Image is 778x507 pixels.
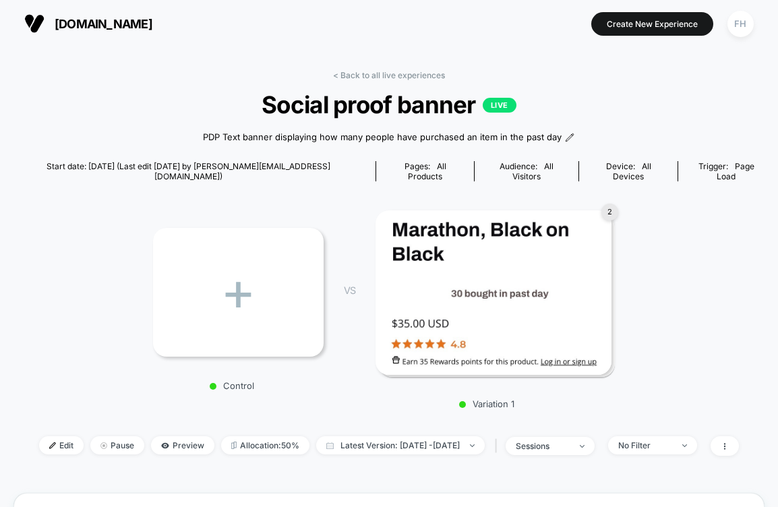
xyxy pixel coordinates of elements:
span: Start date: [DATE] (Last edit [DATE] by [PERSON_NAME][EMAIL_ADDRESS][DOMAIN_NAME]) [13,161,363,181]
span: Edit [39,436,84,454]
p: Control [146,380,317,391]
p: LIVE [483,98,516,113]
img: end [682,444,687,447]
span: Page Load [717,161,754,181]
p: Variation 1 [369,398,605,409]
span: | [491,436,506,456]
button: Create New Experience [591,12,713,36]
div: Pages: [386,161,464,181]
div: No Filter [618,440,672,450]
img: edit [49,442,56,449]
div: sessions [516,441,570,451]
span: VS [344,285,355,296]
span: Pause [90,436,144,454]
span: PDP Text banner displaying how many people have purchased an item in the past day [203,131,562,144]
span: Social proof banner [51,90,727,119]
img: rebalance [231,442,237,449]
a: < Back to all live experiences [333,70,445,80]
img: Variation 1 main [376,210,611,376]
img: end [470,444,475,447]
img: calendar [326,442,334,449]
img: end [100,442,107,449]
div: + [153,228,324,357]
span: Allocation: 50% [221,436,309,454]
span: all products [408,161,446,181]
div: Trigger: [688,161,765,181]
span: Latest Version: [DATE] - [DATE] [316,436,485,454]
span: all devices [613,161,651,181]
span: Preview [151,436,214,454]
div: Audience: [485,161,568,181]
button: [DOMAIN_NAME] [20,13,156,34]
img: Visually logo [24,13,44,34]
span: Device: [578,161,677,181]
div: FH [727,11,754,37]
span: [DOMAIN_NAME] [55,17,152,31]
button: FH [723,10,758,38]
img: end [580,445,585,448]
div: 2 [601,204,618,220]
span: All Visitors [512,161,553,181]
